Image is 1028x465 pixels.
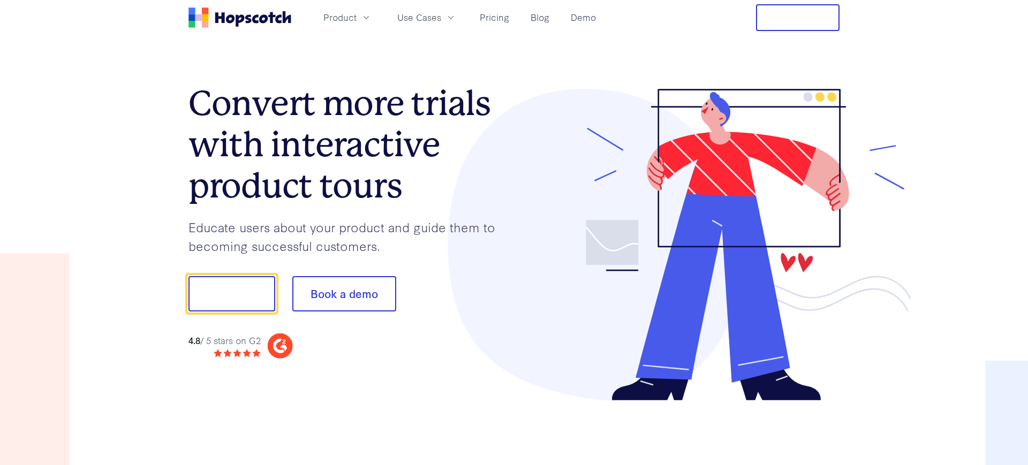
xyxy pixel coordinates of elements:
[188,334,261,347] div: / 5 stars on G2
[566,9,600,26] a: Demo
[188,334,200,346] strong: 4.8
[756,4,840,31] button: Free Trial
[188,83,514,206] h1: Convert more trials with interactive product tours
[188,218,514,255] p: Educate users about your product and guide them to becoming successful customers.
[188,7,291,28] a: Home
[188,276,275,311] button: Show me!
[397,11,441,24] span: Use Cases
[317,9,378,26] button: Product
[526,9,554,26] a: Blog
[391,9,463,26] button: Use Cases
[292,276,396,311] button: Book a demo
[475,9,513,26] a: Pricing
[323,11,357,24] span: Product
